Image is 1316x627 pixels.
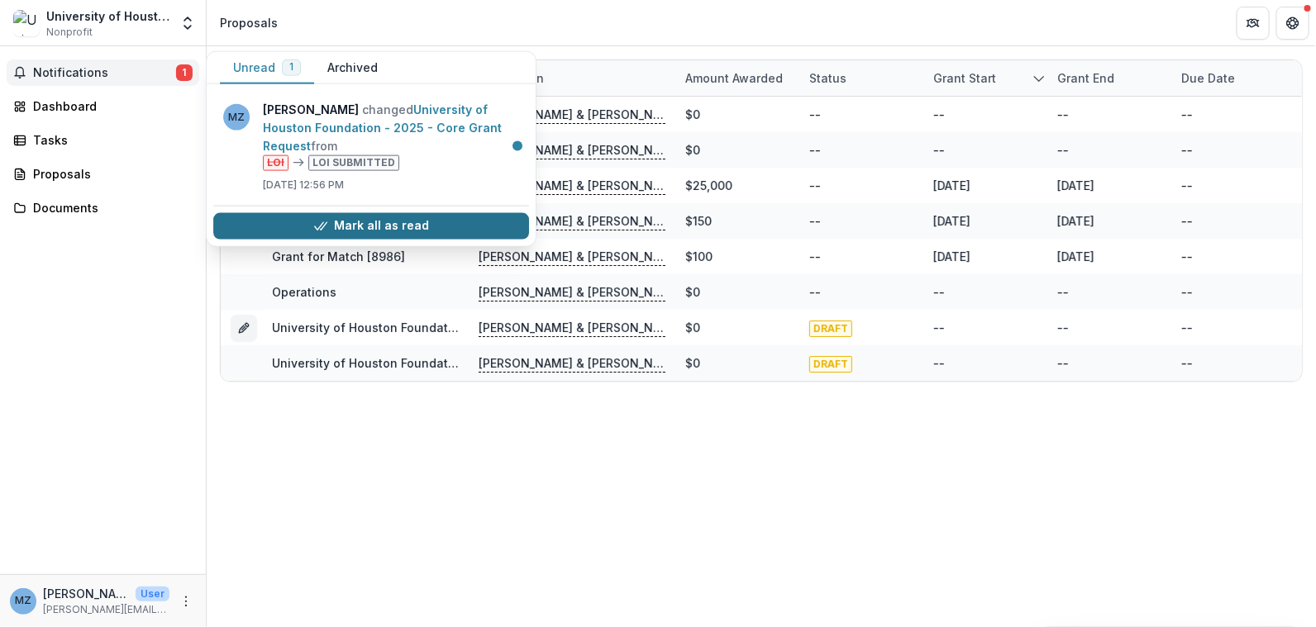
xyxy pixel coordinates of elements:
p: changed from [263,101,519,171]
a: Documents [7,194,199,221]
div: $100 [685,248,713,265]
div: -- [1181,248,1193,265]
a: University of Houston Foundation - 2025 - Core Grant Request [272,356,634,370]
a: Operations [272,285,336,299]
p: [PERSON_NAME] & [PERSON_NAME] Fund [479,141,665,159]
div: -- [809,212,821,230]
span: DRAFT [809,356,852,373]
div: -- [809,106,821,123]
span: 1 [176,64,193,81]
div: -- [809,248,821,265]
div: Proposals [220,14,278,31]
div: -- [933,283,945,301]
div: -- [933,319,945,336]
div: [DATE] [933,212,970,230]
span: 1 [289,61,293,73]
button: Get Help [1276,7,1309,40]
span: Nonprofit [46,25,93,40]
button: Open entity switcher [176,7,199,40]
div: -- [1181,212,1193,230]
div: Status [799,60,923,96]
div: Proposals [33,165,186,183]
div: [DATE] [1057,212,1094,230]
div: $0 [685,354,700,372]
button: Archived [314,52,391,84]
div: $25,000 [685,177,732,194]
div: Grant start [923,69,1006,87]
div: Amount awarded [675,60,799,96]
p: [PERSON_NAME] & [PERSON_NAME] Fund [479,177,665,195]
div: [DATE] [933,177,970,194]
div: -- [1181,354,1193,372]
p: [PERSON_NAME] & [PERSON_NAME] Fund [479,106,665,124]
span: Notifications [33,66,176,80]
div: -- [1181,106,1193,123]
div: Tasks [33,131,186,149]
span: DRAFT [809,321,852,337]
svg: sorted descending [1032,72,1046,85]
a: Proposals [7,160,199,188]
div: Grant end [1047,60,1171,96]
div: -- [933,354,945,372]
div: $0 [685,141,700,159]
div: -- [933,141,945,159]
div: -- [1057,283,1069,301]
button: Mark all as read [213,212,529,239]
div: [DATE] [1057,177,1094,194]
div: $150 [685,212,712,230]
div: Grant start [923,60,1047,96]
p: [PERSON_NAME] & [PERSON_NAME] Fund [479,354,665,373]
div: -- [1057,141,1069,159]
div: University of Houston Foundation [46,7,169,25]
div: Due Date [1171,60,1295,96]
div: [DATE] [933,248,970,265]
div: -- [1057,319,1069,336]
p: User [136,587,169,601]
button: More [176,591,196,611]
div: -- [809,283,821,301]
div: -- [1057,354,1069,372]
div: Status [799,69,856,87]
div: Foundation [469,60,675,96]
div: -- [809,177,821,194]
div: -- [1181,319,1193,336]
img: University of Houston Foundation [13,10,40,36]
div: $0 [685,283,700,301]
p: [PERSON_NAME][EMAIL_ADDRESS][DOMAIN_NAME] [43,602,169,617]
p: [PERSON_NAME] & [PERSON_NAME] Fund [479,283,665,302]
button: Partners [1237,7,1270,40]
div: -- [809,141,821,159]
a: Dashboard [7,93,199,120]
button: Notifications1 [7,59,199,86]
div: Grant end [1047,69,1124,87]
nav: breadcrumb [213,11,284,35]
div: $0 [685,319,700,336]
div: Dashboard [33,97,186,115]
div: -- [1181,177,1193,194]
a: University of Houston Foundation - 2025 - Core Grant Eligibility Screen [272,321,682,335]
p: [PERSON_NAME] & [PERSON_NAME] Fund [479,212,665,230]
a: University of Houston Foundation - 2025 - Core Grant Request [263,102,502,153]
a: Grant for Match [8986] [272,249,405,264]
button: Grant 72c06469-d8b6-4b19-85ee-1de2228abebd [231,315,257,341]
button: Unread [220,52,314,84]
div: -- [1181,141,1193,159]
p: [PERSON_NAME] & [PERSON_NAME] Fund [479,319,665,337]
a: Tasks [7,126,199,154]
div: Mr. Richard Zalesak [15,596,31,606]
div: -- [1181,283,1193,301]
div: Amount awarded [675,69,793,87]
div: Due Date [1171,69,1245,87]
div: -- [933,106,945,123]
div: -- [1057,106,1069,123]
div: Documents [33,199,186,216]
p: [PERSON_NAME] [43,585,129,602]
div: $0 [685,106,700,123]
div: [DATE] [1057,248,1094,265]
